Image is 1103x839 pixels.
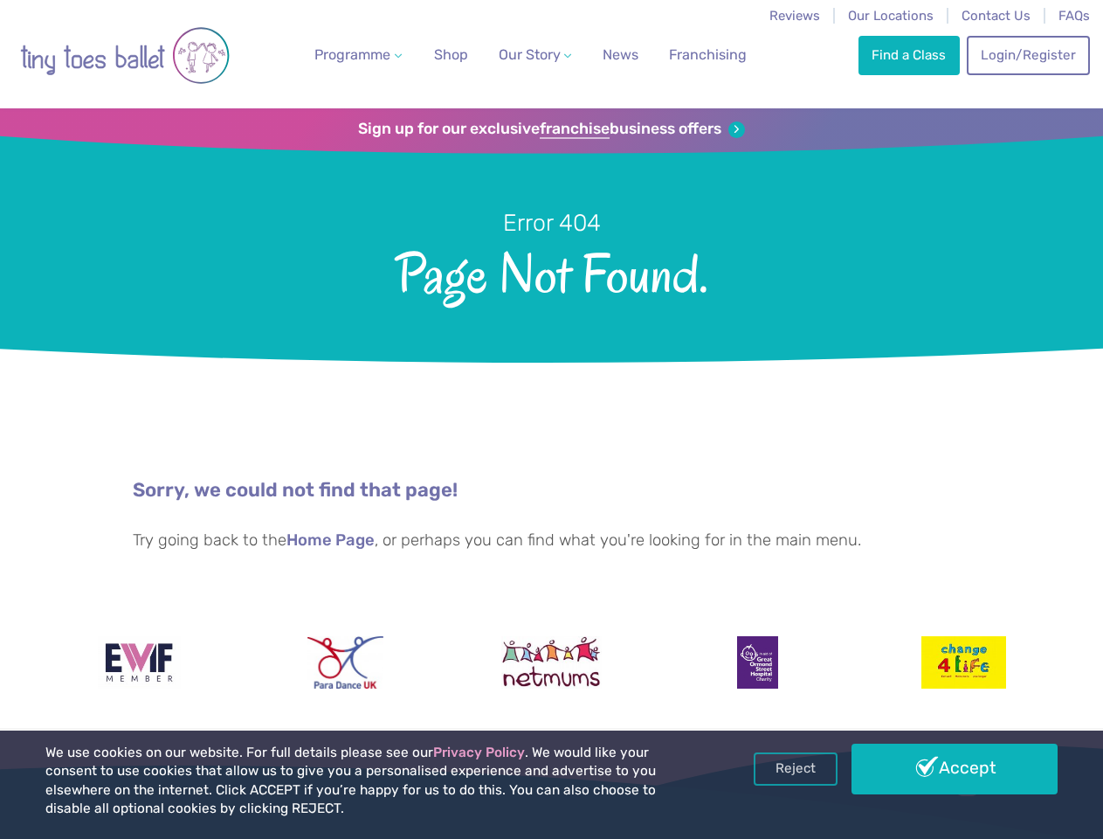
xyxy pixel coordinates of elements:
[491,38,578,73] a: Our Story
[967,36,1089,74] a: Login/Register
[754,752,838,786] a: Reject
[133,529,971,553] p: Try going back to the , or perhaps you can find what you're looking for in the main menu.
[596,38,645,73] a: News
[133,477,971,504] p: Sorry, we could not find that page!
[286,532,375,550] a: Home Page
[499,46,561,63] span: Our Story
[307,636,383,689] img: Para Dance UK
[503,209,601,237] small: Error 404
[669,46,747,63] span: Franchising
[427,38,475,73] a: Shop
[769,8,820,24] a: Reviews
[434,46,468,63] span: Shop
[962,8,1031,24] a: Contact Us
[662,38,754,73] a: Franchising
[433,745,525,760] a: Privacy Policy
[98,636,181,689] img: Encouraging Women Into Franchising
[314,46,390,63] span: Programme
[1058,8,1090,24] a: FAQs
[45,744,703,819] p: We use cookies on our website. For full details please see our . We would like your consent to us...
[540,120,610,139] strong: franchise
[20,11,230,100] img: tiny toes ballet
[358,120,745,139] a: Sign up for our exclusivefranchisebusiness offers
[603,46,638,63] span: News
[848,8,934,24] a: Our Locations
[307,38,409,73] a: Programme
[851,744,1058,794] a: Accept
[858,36,960,74] a: Find a Class
[37,239,1067,303] span: Page Not Found.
